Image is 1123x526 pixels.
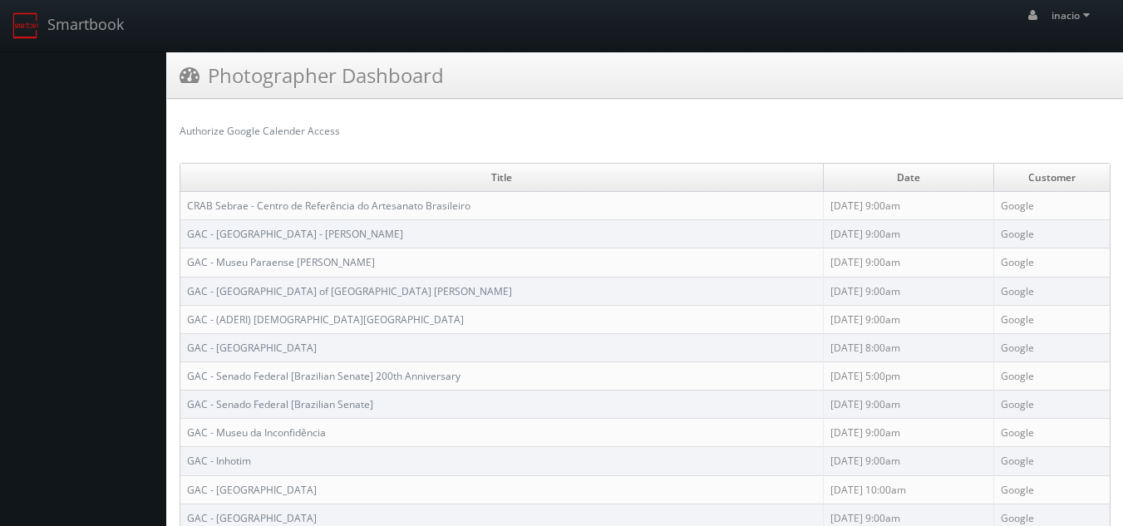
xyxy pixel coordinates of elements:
[823,164,993,192] td: Date
[823,419,993,447] td: [DATE] 9:00am
[993,361,1110,390] td: Google
[187,425,326,440] a: GAC - Museu da Inconfidência
[187,483,317,497] a: GAC - [GEOGRAPHIC_DATA]
[823,248,993,277] td: [DATE] 9:00am
[993,220,1110,248] td: Google
[993,248,1110,277] td: Google
[993,475,1110,504] td: Google
[180,61,444,90] h3: Photographer Dashboard
[823,277,993,305] td: [DATE] 9:00am
[823,192,993,220] td: [DATE] 9:00am
[993,192,1110,220] td: Google
[12,12,39,39] img: smartbook-logo.png
[993,447,1110,475] td: Google
[823,333,993,361] td: [DATE] 8:00am
[823,447,993,475] td: [DATE] 9:00am
[993,277,1110,305] td: Google
[823,475,993,504] td: [DATE] 10:00am
[993,164,1110,192] td: Customer
[187,284,512,298] a: GAC - [GEOGRAPHIC_DATA] of [GEOGRAPHIC_DATA] [PERSON_NAME]
[823,305,993,333] td: [DATE] 9:00am
[187,227,403,241] a: GAC - [GEOGRAPHIC_DATA] - [PERSON_NAME]
[1052,8,1095,22] span: inacio
[187,341,317,355] a: GAC - [GEOGRAPHIC_DATA]
[187,199,470,213] a: CRAB Sebrae - Centro de Referência do Artesanato Brasileiro
[187,312,464,327] a: GAC - (ADERI) [DEMOGRAPHIC_DATA][GEOGRAPHIC_DATA]
[187,397,373,411] a: GAC - Senado Federal [Brazilian Senate]
[993,419,1110,447] td: Google
[993,333,1110,361] td: Google
[187,454,251,468] a: GAC - Inhotim
[180,164,823,192] td: Title
[823,391,993,419] td: [DATE] 9:00am
[187,511,317,525] a: GAC - [GEOGRAPHIC_DATA]
[993,391,1110,419] td: Google
[187,369,461,383] a: GAC - Senado Federal [Brazilian Senate] 200th Anniversary
[187,255,375,269] a: GAC - Museu Paraense [PERSON_NAME]
[823,220,993,248] td: [DATE] 9:00am
[823,361,993,390] td: [DATE] 5:00pm
[993,305,1110,333] td: Google
[180,124,340,138] a: Authorize Google Calender Access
